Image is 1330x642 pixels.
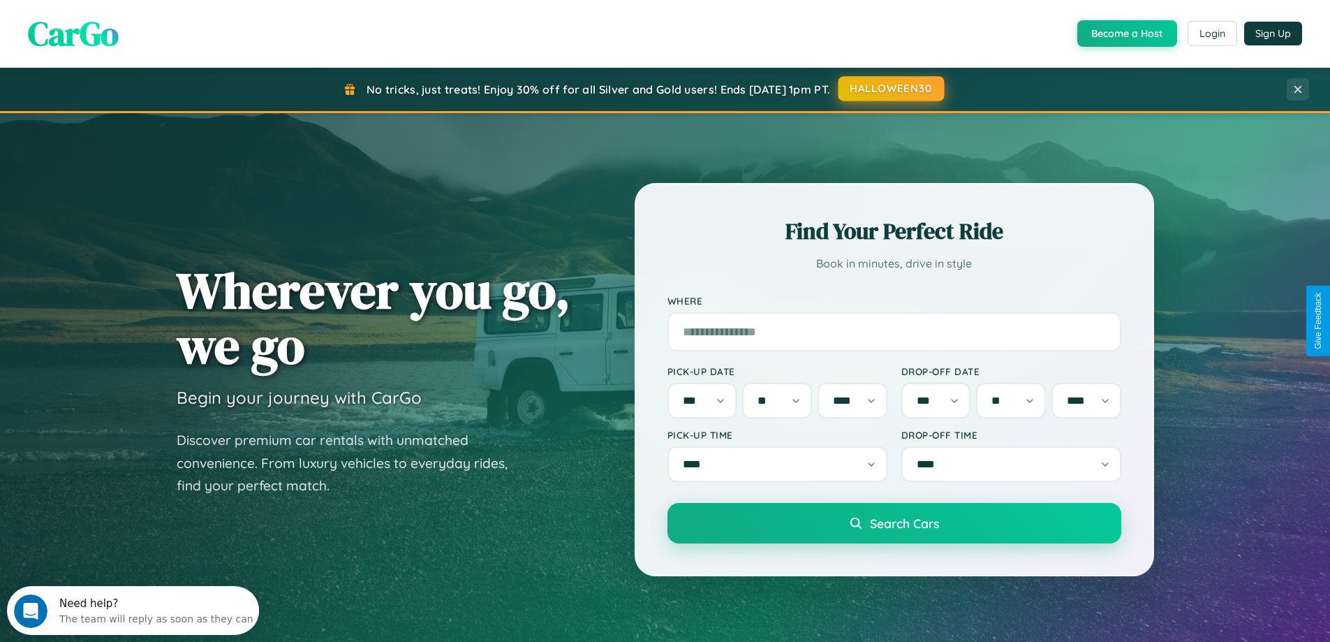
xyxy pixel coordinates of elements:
[7,586,259,635] iframe: Intercom live chat discovery launcher
[367,82,830,96] span: No tricks, just treats! Enjoy 30% off for all Silver and Gold users! Ends [DATE] 1pm PT.
[52,12,246,23] div: Need help?
[667,216,1121,247] h2: Find Your Perfect Ride
[901,429,1121,441] label: Drop-off Time
[1244,22,1302,45] button: Sign Up
[870,516,939,531] span: Search Cars
[667,254,1121,274] p: Book in minutes, drive in style
[667,503,1121,543] button: Search Cars
[177,429,526,497] p: Discover premium car rentals with unmatched convenience. From luxury vehicles to everyday rides, ...
[667,365,887,377] label: Pick-up Date
[28,10,119,57] span: CarGo
[52,23,246,38] div: The team will reply as soon as they can
[177,387,422,408] h3: Begin your journey with CarGo
[14,594,47,628] iframe: Intercom live chat
[838,76,945,101] button: HALLOWEEN30
[901,365,1121,377] label: Drop-off Date
[1077,20,1177,47] button: Become a Host
[6,6,260,44] div: Open Intercom Messenger
[1313,293,1323,349] div: Give Feedback
[1188,21,1237,46] button: Login
[667,295,1121,307] label: Where
[667,429,887,441] label: Pick-up Time
[177,263,570,373] h1: Wherever you go, we go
